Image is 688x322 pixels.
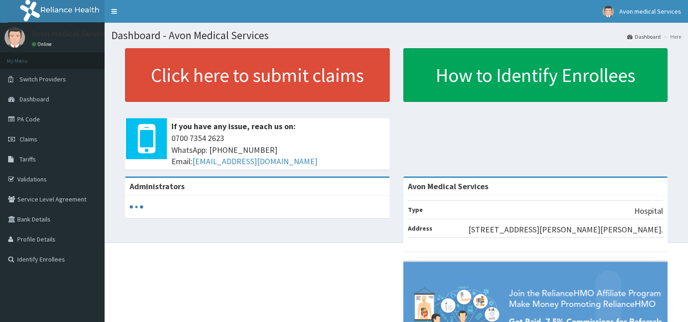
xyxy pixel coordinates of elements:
[111,30,681,41] h1: Dashboard - Avon Medical Services
[408,181,488,191] strong: Avon Medical Services
[408,206,423,214] b: Type
[603,6,614,17] img: User Image
[20,155,36,163] span: Tariffs
[468,224,663,236] p: [STREET_ADDRESS][PERSON_NAME][PERSON_NAME].
[130,181,185,191] b: Administrators
[130,200,143,214] svg: audio-loading
[125,48,390,102] a: Click here to submit claims
[171,132,385,167] span: 0700 7354 2623 WhatsApp: [PHONE_NUMBER] Email:
[32,41,54,47] a: Online
[619,7,681,15] span: Avon medical Services
[20,135,37,143] span: Claims
[32,30,111,38] p: Avon medical Services
[20,95,49,103] span: Dashboard
[634,205,663,217] p: Hospital
[171,121,296,131] b: If you have any issue, reach us on:
[20,75,66,83] span: Switch Providers
[5,27,25,48] img: User Image
[408,224,432,232] b: Address
[662,33,681,40] li: Here
[192,156,317,166] a: [EMAIL_ADDRESS][DOMAIN_NAME]
[403,48,668,102] a: How to Identify Enrollees
[627,33,661,40] a: Dashboard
